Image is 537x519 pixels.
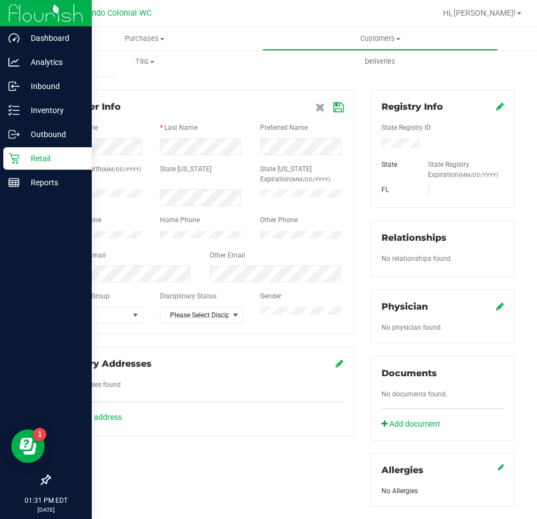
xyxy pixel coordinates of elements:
[260,164,343,184] label: State [US_STATE] Expiration
[381,301,428,312] span: Physician
[77,8,152,18] span: Orlando Colonial WC
[20,176,87,189] p: Reports
[5,506,87,514] p: [DATE]
[381,324,442,331] span: No physician found.
[60,358,152,369] span: Delivery Addresses
[443,8,516,17] span: Hi, [PERSON_NAME]!
[262,27,498,50] a: Customers
[27,57,262,67] span: Tills
[20,55,87,69] p: Analytics
[5,495,87,506] p: 01:31 PM EDT
[27,27,262,50] a: Purchases
[373,185,420,195] div: FL
[381,232,446,243] span: Relationships
[8,57,20,68] inline-svg: Analytics
[381,465,423,475] span: Allergies
[129,307,143,323] span: select
[229,307,243,323] span: select
[260,123,308,133] label: Preferred Name
[164,123,197,133] label: Last Name
[381,390,447,398] span: No documents found.
[428,160,504,180] label: State Registry Expiration
[8,153,20,164] inline-svg: Retail
[263,34,497,44] span: Customers
[381,368,437,378] span: Documents
[64,164,141,174] label: Date of Birth
[8,129,20,140] inline-svg: Outbound
[262,50,498,73] a: Deliveries
[350,57,411,67] span: Deliveries
[161,307,229,323] span: Please Select Disciplinary status
[459,172,498,178] span: (MM/DD/YYYY)
[381,123,431,133] label: State Registry ID
[8,177,20,188] inline-svg: Reports
[160,215,200,225] label: Home Phone
[102,166,141,172] span: (MM/DD/YYYY)
[60,307,129,323] span: None
[260,215,298,225] label: Other Phone
[381,418,446,430] a: Add document
[20,31,87,45] p: Dashboard
[20,80,87,93] p: Inbound
[260,291,281,301] label: Gender
[160,164,211,174] label: State [US_STATE]
[291,176,330,183] span: (MM/DD/YYYY)
[20,104,87,117] p: Inventory
[8,81,20,92] inline-svg: Inbound
[20,152,87,165] p: Retail
[27,34,262,44] span: Purchases
[11,429,45,463] iframe: Resource center
[381,486,504,496] div: No Allergies
[8,32,20,44] inline-svg: Dashboard
[210,250,245,260] label: Other Email
[33,428,46,441] iframe: Resource center unread badge
[27,50,262,73] a: Tills
[373,160,420,170] div: State
[20,128,87,141] p: Outbound
[381,101,443,112] span: Registry Info
[8,105,20,116] inline-svg: Inventory
[381,254,453,264] label: No relationships found.
[160,291,216,301] label: Disciplinary Status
